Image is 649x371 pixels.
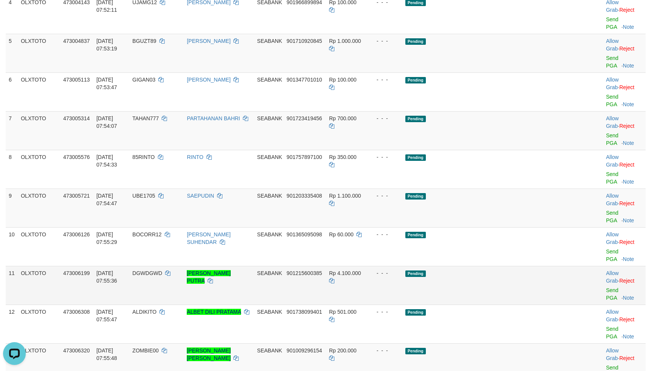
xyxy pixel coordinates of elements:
[187,38,230,44] a: [PERSON_NAME]
[132,231,162,237] span: BOCORR12
[96,115,117,129] span: [DATE] 07:54:07
[606,171,619,185] a: Send PGA
[18,305,60,343] td: OLXTOTO
[370,308,399,316] div: - - -
[257,38,282,44] span: SEABANK
[619,200,635,206] a: Reject
[603,189,646,227] td: ·
[96,38,117,52] span: [DATE] 07:53:19
[329,193,361,199] span: Rp 1.100.000
[96,347,117,361] span: [DATE] 07:55:48
[63,270,90,276] span: 473006199
[623,63,634,69] a: Note
[619,7,635,13] a: Reject
[6,72,18,111] td: 6
[405,232,426,238] span: Pending
[619,239,635,245] a: Reject
[257,231,282,237] span: SEABANK
[619,46,635,52] a: Reject
[405,270,426,277] span: Pending
[132,193,155,199] span: UBE1705
[257,309,282,315] span: SEABANK
[619,278,635,284] a: Reject
[370,115,399,122] div: - - -
[287,347,322,354] span: Copy 901009296154 to clipboard
[329,347,356,354] span: Rp 200.000
[606,347,619,361] span: ·
[405,154,426,161] span: Pending
[405,116,426,122] span: Pending
[18,72,60,111] td: OLXTOTO
[132,154,155,160] span: 85RINTO
[132,77,156,83] span: GIGAN03
[606,115,619,129] span: ·
[606,270,619,284] a: Allow Grab
[6,150,18,189] td: 8
[257,193,282,199] span: SEABANK
[606,309,619,322] span: ·
[96,309,117,322] span: [DATE] 07:55:47
[187,309,241,315] a: ALBET DILI PRATAMA
[257,115,282,121] span: SEABANK
[606,55,619,69] a: Send PGA
[18,150,60,189] td: OLXTOTO
[623,24,634,30] a: Note
[132,270,162,276] span: DGWDGWD
[187,154,203,160] a: RINTO
[606,326,619,340] a: Send PGA
[370,76,399,83] div: - - -
[257,270,282,276] span: SEABANK
[63,347,90,354] span: 473006320
[132,309,157,315] span: ALDIKITO
[606,132,619,146] a: Send PGA
[370,153,399,161] div: - - -
[606,115,619,129] a: Allow Grab
[623,256,634,262] a: Note
[18,189,60,227] td: OLXTOTO
[3,3,26,26] button: Open LiveChat chat widget
[405,309,426,316] span: Pending
[623,140,634,146] a: Note
[606,38,619,52] span: ·
[63,231,90,237] span: 473006126
[606,154,619,168] a: Allow Grab
[287,154,322,160] span: Copy 901757897100 to clipboard
[623,101,634,107] a: Note
[329,309,356,315] span: Rp 501.000
[6,305,18,343] td: 12
[405,77,426,83] span: Pending
[63,193,90,199] span: 473005721
[370,347,399,354] div: - - -
[606,231,619,245] span: ·
[63,154,90,160] span: 473005576
[329,115,356,121] span: Rp 700.000
[603,305,646,343] td: ·
[606,210,619,223] a: Send PGA
[606,248,619,262] a: Send PGA
[132,38,156,44] span: BGUZT89
[18,111,60,150] td: OLXTOTO
[606,77,619,90] span: ·
[619,355,635,361] a: Reject
[287,231,322,237] span: Copy 901365095098 to clipboard
[287,77,322,83] span: Copy 901347701010 to clipboard
[623,333,634,340] a: Note
[18,266,60,305] td: OLXTOTO
[619,316,635,322] a: Reject
[405,193,426,200] span: Pending
[63,115,90,121] span: 473005314
[370,37,399,45] div: - - -
[329,154,356,160] span: Rp 350.000
[603,111,646,150] td: ·
[287,309,322,315] span: Copy 901738099401 to clipboard
[606,231,619,245] a: Allow Grab
[370,269,399,277] div: - - -
[405,348,426,354] span: Pending
[287,115,322,121] span: Copy 901723419456 to clipboard
[606,193,619,206] a: Allow Grab
[603,34,646,72] td: ·
[370,231,399,238] div: - - -
[187,270,230,284] a: [PERSON_NAME] PUTRA
[6,34,18,72] td: 5
[623,179,634,185] a: Note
